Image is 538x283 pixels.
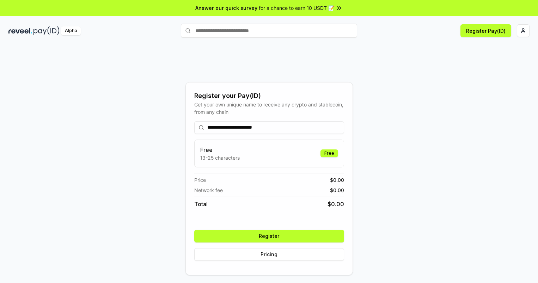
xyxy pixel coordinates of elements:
[194,248,344,261] button: Pricing
[194,230,344,242] button: Register
[330,176,344,184] span: $ 0.00
[8,26,32,35] img: reveel_dark
[61,26,81,35] div: Alpha
[33,26,60,35] img: pay_id
[320,149,338,157] div: Free
[460,24,511,37] button: Register Pay(ID)
[194,176,206,184] span: Price
[194,101,344,116] div: Get your own unique name to receive any crypto and stablecoin, from any chain
[330,186,344,194] span: $ 0.00
[200,154,240,161] p: 13-25 characters
[259,4,334,12] span: for a chance to earn 10 USDT 📝
[328,200,344,208] span: $ 0.00
[194,186,223,194] span: Network fee
[200,146,240,154] h3: Free
[194,91,344,101] div: Register your Pay(ID)
[194,200,208,208] span: Total
[195,4,257,12] span: Answer our quick survey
